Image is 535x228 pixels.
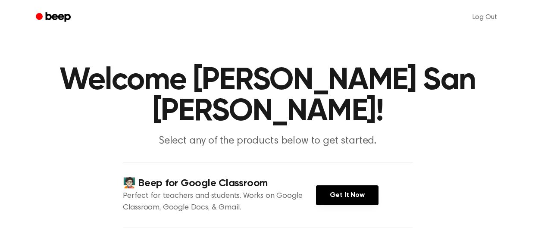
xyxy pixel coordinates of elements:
a: Log Out [464,7,506,28]
p: Select any of the products below to get started. [102,134,433,148]
h4: 🧑🏻‍🏫 Beep for Google Classroom [123,176,316,191]
p: Perfect for teachers and students. Works on Google Classroom, Google Docs, & Gmail. [123,191,316,214]
a: Beep [30,9,78,26]
h1: Welcome [PERSON_NAME] San [PERSON_NAME]! [47,65,488,127]
a: Get It Now [316,185,379,205]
